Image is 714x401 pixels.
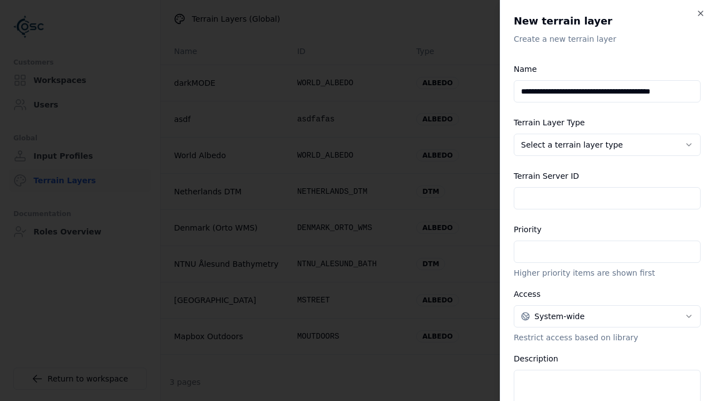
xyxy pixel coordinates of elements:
[514,13,701,29] h2: New terrain layer
[514,65,537,74] label: Name
[514,225,542,234] label: Priority
[514,118,585,127] label: Terrain Layer Type
[514,172,579,180] label: Terrain Server ID
[514,332,701,343] p: Restrict access based on library
[514,267,701,278] p: Higher priority items are shown first
[514,33,701,45] p: Create a new terrain layer
[514,354,558,363] label: Description
[514,290,541,299] label: Access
